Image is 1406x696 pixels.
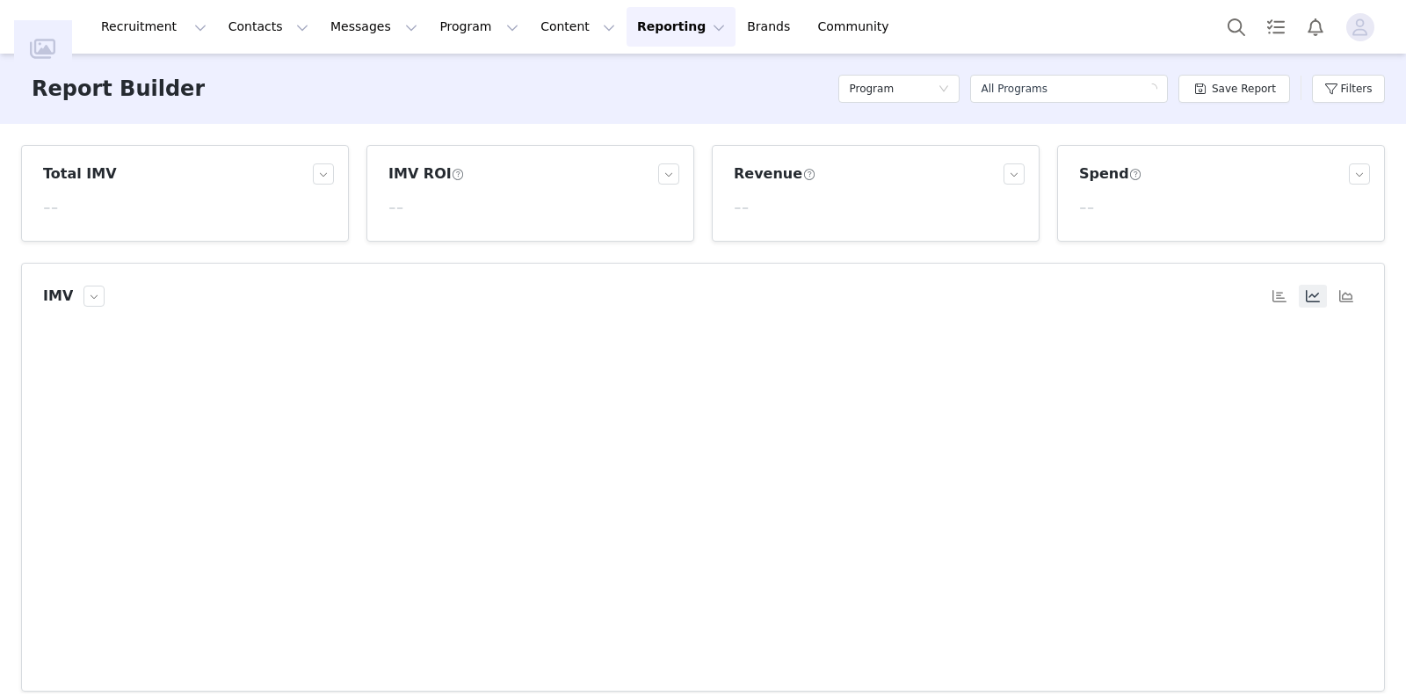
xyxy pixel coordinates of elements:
[32,73,205,105] h3: Report Builder
[43,286,73,307] h3: IMV
[218,7,319,47] button: Contacts
[43,163,117,185] h3: Total IMV
[91,7,217,47] button: Recruitment
[1147,83,1157,96] i: icon: loading
[1217,7,1256,47] button: Search
[736,7,806,47] a: Brands
[1312,75,1385,103] button: Filters
[1336,13,1392,41] button: Profile
[1352,13,1368,41] div: avatar
[1079,192,1094,223] h5: --
[1257,7,1295,47] a: Tasks
[320,7,428,47] button: Messages
[388,163,465,185] h3: IMV ROI
[43,192,58,223] h5: --
[1079,163,1142,185] h3: Spend
[1296,7,1335,47] button: Notifications
[429,7,529,47] button: Program
[1178,75,1290,103] button: Save Report
[530,7,626,47] button: Content
[734,163,815,185] h3: Revenue
[734,192,749,223] h5: --
[849,76,894,102] h5: Program
[388,192,403,223] h5: --
[981,76,1047,102] div: All Programs
[808,7,908,47] a: Community
[939,83,949,96] i: icon: down
[627,7,736,47] button: Reporting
